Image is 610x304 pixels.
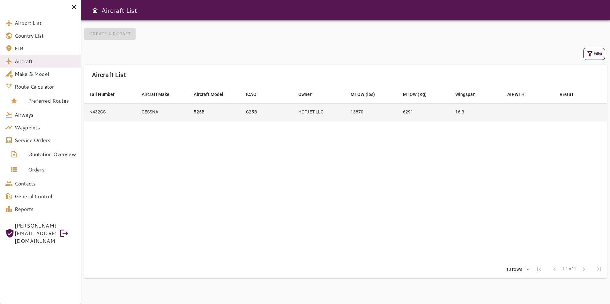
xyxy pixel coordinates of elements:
[346,103,398,120] td: 13870
[28,150,76,158] span: Quotation Overview
[502,265,532,274] div: 10 rows
[15,57,76,65] span: Aircraft
[507,90,524,98] div: AIRWTH
[403,90,435,98] span: MTOW (Kg)
[15,111,76,119] span: Airways
[84,103,137,120] td: N432CS
[560,90,582,98] span: REGST
[293,103,346,120] td: HOTJET LLC
[507,90,533,98] span: AIRWTH
[15,136,76,144] span: Service Orders
[455,90,484,98] span: Wingspan
[189,103,241,120] td: 525B
[450,103,502,120] td: 16.3
[576,262,591,277] span: Next Page
[142,90,178,98] span: Aircraft Make
[89,4,101,17] button: Open drawer
[15,192,76,200] span: General Control
[101,5,137,15] h6: Aircraft List
[246,90,257,98] div: ICAO
[15,222,56,245] span: [PERSON_NAME][EMAIL_ADDRESS][DOMAIN_NAME]
[15,205,76,213] span: Reports
[89,90,123,98] span: Tail Number
[15,180,76,187] span: Contacts
[28,97,76,105] span: Preferred Routes
[15,70,76,78] span: Make & Model
[137,103,189,120] td: CESSNA
[246,90,265,98] span: ICAO
[560,90,574,98] div: REGST
[92,70,126,80] h6: Aircraft List
[241,103,293,120] td: C25B
[142,90,170,98] div: Aircraft Make
[591,262,607,277] span: Last Page
[532,262,547,277] span: First Page
[194,90,223,98] div: Aircraft Model
[504,267,524,272] div: 10 rows
[15,32,76,40] span: Country List
[298,90,312,98] div: Owner
[547,262,562,277] span: Previous Page
[194,90,232,98] span: Aircraft Model
[562,266,576,272] span: 1-1 of 1
[351,90,383,98] span: MTOW (lbs)
[28,166,76,173] span: Orders
[351,90,375,98] div: MTOW (lbs)
[15,124,76,131] span: Waypoints
[15,83,76,90] span: Route Calculator
[398,103,450,120] td: 6291
[89,90,115,98] div: Tail Number
[15,45,76,52] span: FIR
[583,48,605,60] button: Filter
[403,90,427,98] div: MTOW (Kg)
[298,90,320,98] span: Owner
[455,90,476,98] div: Wingspan
[15,19,76,27] span: Airport List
